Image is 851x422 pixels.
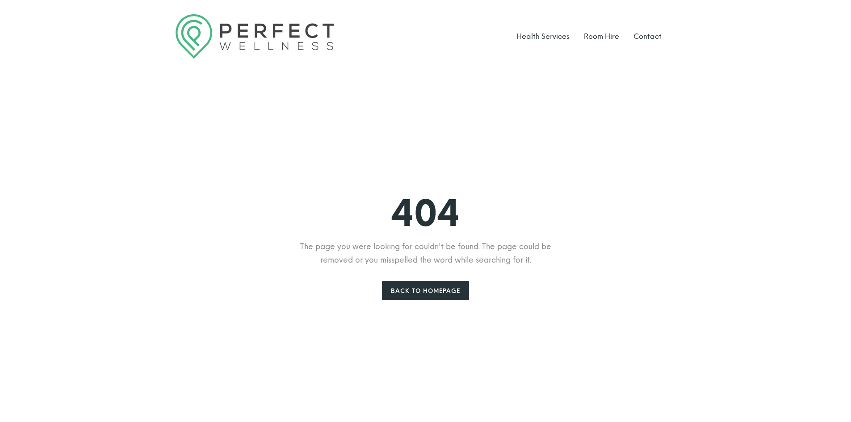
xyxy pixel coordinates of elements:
[516,32,570,41] a: Health Services
[382,281,469,300] a: Back to Homepage
[176,14,334,58] img: Logo Perfect Wellness 710x197
[176,195,676,233] h1: 404
[584,32,619,41] a: Room Hire
[176,240,676,267] h5: The page you were looking for couldn't be found. The page could be removed or you misspelled the ...
[633,32,662,41] a: Contact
